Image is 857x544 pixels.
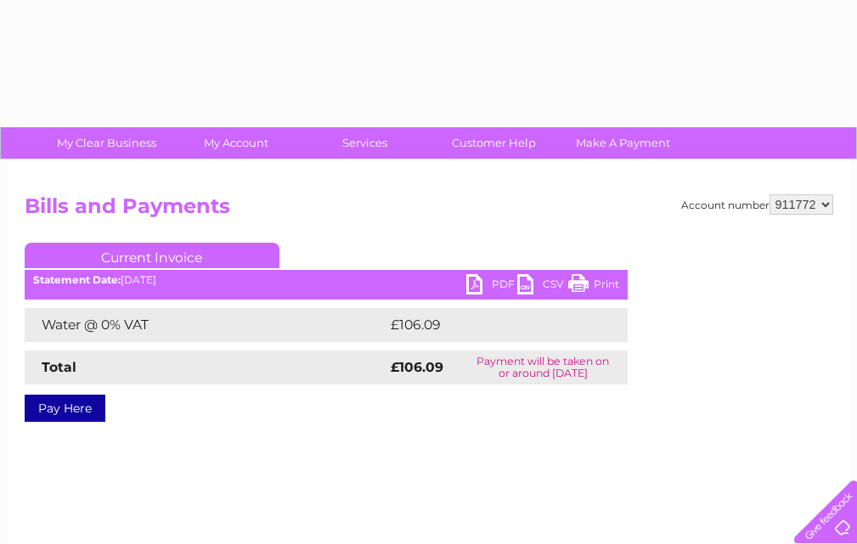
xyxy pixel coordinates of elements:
[568,274,619,299] a: Print
[25,194,833,227] h2: Bills and Payments
[681,194,833,215] div: Account number
[295,127,435,159] a: Services
[386,308,597,342] td: £106.09
[25,274,628,286] div: [DATE]
[33,273,121,286] b: Statement Date:
[166,127,306,159] a: My Account
[466,274,517,299] a: PDF
[391,359,443,375] strong: £106.09
[424,127,564,159] a: Customer Help
[25,243,279,268] a: Current Invoice
[517,274,568,299] a: CSV
[42,359,76,375] strong: Total
[553,127,693,159] a: Make A Payment
[25,395,105,422] a: Pay Here
[459,351,627,384] td: Payment will be taken on or around [DATE]
[25,308,386,342] td: Water @ 0% VAT
[37,127,177,159] a: My Clear Business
